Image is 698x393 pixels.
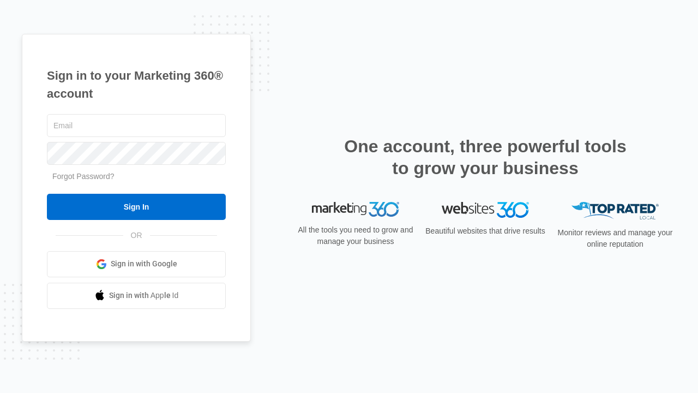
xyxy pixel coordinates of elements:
[571,202,659,220] img: Top Rated Local
[47,194,226,220] input: Sign In
[312,202,399,217] img: Marketing 360
[554,227,676,250] p: Monitor reviews and manage your online reputation
[123,230,150,241] span: OR
[47,283,226,309] a: Sign in with Apple Id
[47,67,226,103] h1: Sign in to your Marketing 360® account
[111,258,177,270] span: Sign in with Google
[341,135,630,179] h2: One account, three powerful tools to grow your business
[442,202,529,218] img: Websites 360
[424,225,546,237] p: Beautiful websites that drive results
[47,251,226,277] a: Sign in with Google
[52,172,115,181] a: Forgot Password?
[47,114,226,137] input: Email
[294,224,417,247] p: All the tools you need to grow and manage your business
[109,290,179,301] span: Sign in with Apple Id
